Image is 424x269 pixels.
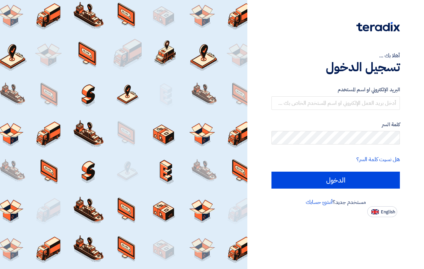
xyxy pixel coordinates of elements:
[271,172,400,189] input: الدخول
[271,52,400,60] div: أهلا بك ...
[271,198,400,206] div: مستخدم جديد؟
[271,96,400,110] input: أدخل بريد العمل الإلكتروني او اسم المستخدم الخاص بك ...
[381,210,395,214] span: English
[271,86,400,94] label: البريد الإلكتروني او اسم المستخدم
[271,121,400,129] label: كلمة السر
[356,22,400,32] img: Teradix logo
[367,206,397,217] button: English
[271,60,400,75] h1: تسجيل الدخول
[371,209,379,214] img: en-US.png
[306,198,333,206] a: أنشئ حسابك
[356,155,400,164] a: هل نسيت كلمة السر؟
